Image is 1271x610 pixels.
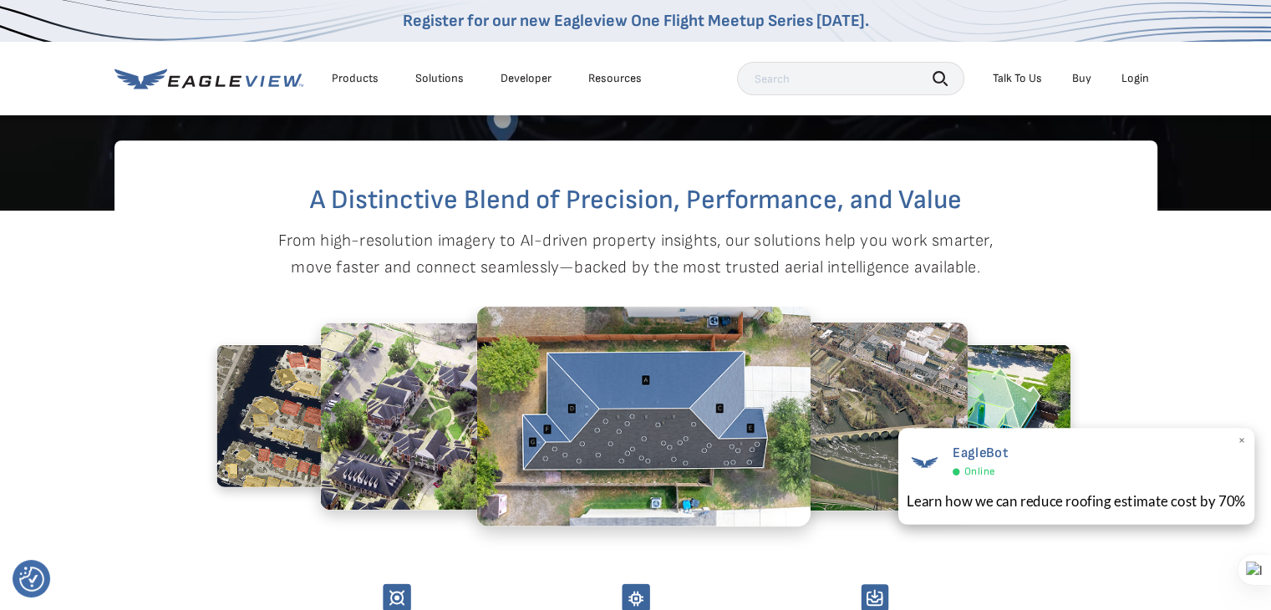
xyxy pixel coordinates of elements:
[320,323,604,510] img: 1.2.png
[19,567,44,592] button: Consent Preferences
[684,323,968,511] img: 3.2.png
[1237,433,1246,450] span: ×
[501,71,552,86] a: Developer
[737,62,964,95] input: Search
[588,71,642,86] div: Resources
[1072,71,1091,86] a: Buy
[952,445,1007,461] span: EagleBot
[993,71,1042,86] div: Talk To Us
[1121,71,1149,86] div: Login
[963,465,994,479] span: Online
[181,187,1091,214] h2: A Distinctive Blend of Precision, Performance, and Value
[332,71,379,86] div: Products
[278,227,994,281] p: From high-resolution imagery to AI-driven property insights, our solutions help you work smarter,...
[476,306,811,526] img: 2.2.png
[853,344,1070,488] img: 4.2.png
[415,71,464,86] div: Solutions
[403,11,869,31] a: Register for our new Eagleview One Flight Meetup Series [DATE].
[216,344,434,487] img: 5.2.png
[907,491,1246,511] div: Learn how we can reduce roofing estimate cost by 70%
[19,567,44,592] img: Revisit consent button
[907,445,942,480] img: EagleBot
